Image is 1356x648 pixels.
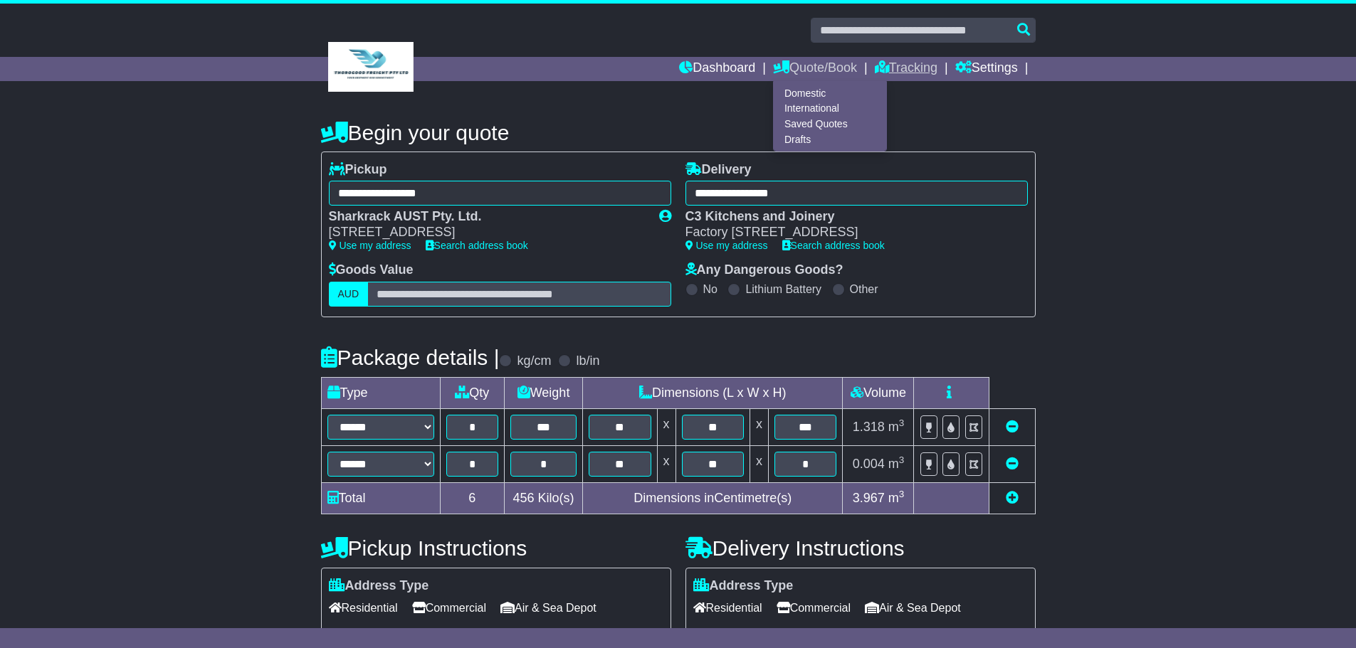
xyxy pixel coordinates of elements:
sup: 3 [899,418,905,428]
sup: 3 [899,455,905,465]
span: Commercial [412,597,486,619]
span: Residential [693,597,762,619]
label: kg/cm [517,354,551,369]
sup: 3 [899,489,905,499]
a: Use my address [685,240,768,251]
label: Address Type [329,578,429,594]
label: Delivery [685,162,752,178]
a: Drafts [774,132,886,147]
span: 0.004 [853,457,885,471]
a: Add new item [1006,491,1019,505]
td: Total [321,482,440,514]
a: Remove this item [1006,457,1019,471]
td: x [657,408,676,445]
td: Qty [440,377,505,408]
label: AUD [329,282,369,307]
label: Any Dangerous Goods? [685,262,843,278]
h4: Delivery Instructions [685,536,1036,560]
div: C3 Kitchens and Joinery [685,209,1014,225]
a: Search address book [782,240,885,251]
td: Type [321,377,440,408]
a: Saved Quotes [774,117,886,132]
a: Search address book [426,240,528,251]
a: Settings [955,57,1018,81]
span: 456 [513,491,535,505]
td: Volume [843,377,914,408]
h4: Pickup Instructions [321,536,671,560]
td: x [750,445,768,482]
td: Dimensions (L x W x H) [583,377,843,408]
a: Tracking [875,57,937,81]
td: Weight [505,377,583,408]
label: Pickup [329,162,387,178]
a: Use my address [329,240,411,251]
div: Quote/Book [773,81,887,152]
label: Goods Value [329,262,414,278]
div: Sharkrack AUST Pty. Ltd. [329,209,645,225]
h4: Begin your quote [321,121,1036,144]
span: m [888,420,905,434]
a: International [774,101,886,117]
h4: Package details | [321,346,500,369]
td: Dimensions in Centimetre(s) [583,482,843,514]
td: x [657,445,676,482]
a: Remove this item [1006,420,1019,434]
span: m [888,491,905,505]
span: m [888,457,905,471]
div: [STREET_ADDRESS] [329,225,645,240]
a: Quote/Book [773,57,857,81]
span: Air & Sea Depot [865,597,961,619]
label: lb/in [576,354,599,369]
td: 6 [440,482,505,514]
span: Residential [329,597,398,619]
a: Domestic [774,85,886,101]
div: Factory [STREET_ADDRESS] [685,225,1014,240]
a: Dashboard [679,57,755,81]
span: Air & Sea Depot [500,597,596,619]
td: x [750,408,768,445]
span: Commercial [777,597,851,619]
label: Other [850,282,878,296]
span: 3.967 [853,491,885,505]
span: 1.318 [853,420,885,434]
td: Kilo(s) [505,482,583,514]
label: Lithium Battery [745,282,821,296]
label: No [703,282,718,296]
label: Address Type [693,578,794,594]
